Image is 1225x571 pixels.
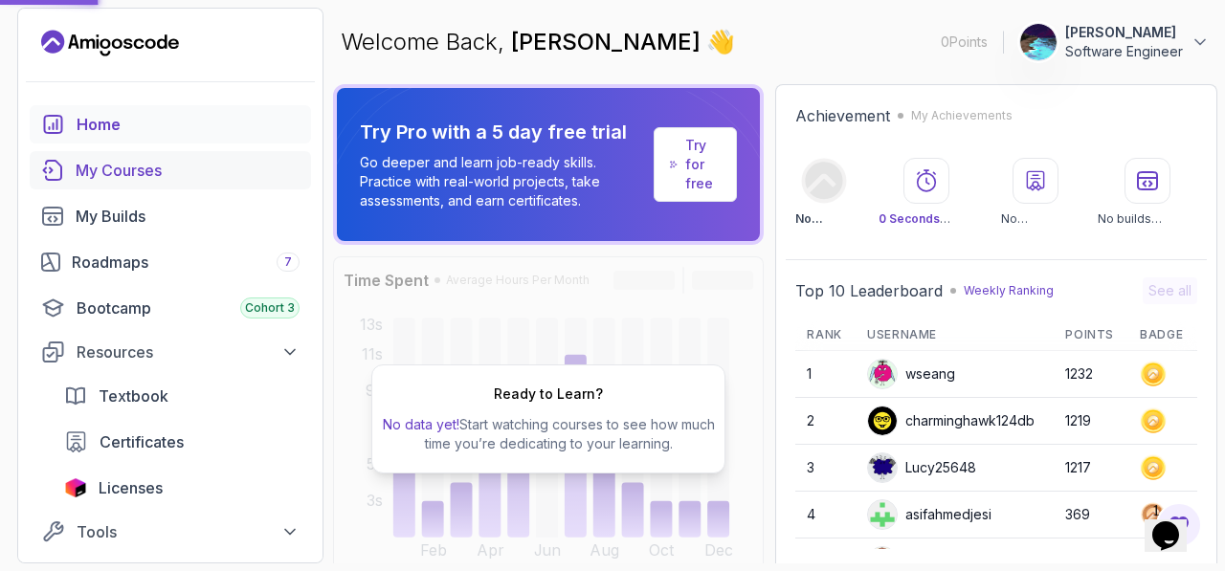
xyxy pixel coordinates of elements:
[867,359,955,389] div: wseang
[1065,23,1183,42] p: [PERSON_NAME]
[795,211,852,227] p: No Badge :(
[30,197,311,235] a: builds
[76,159,300,182] div: My Courses
[1054,492,1128,538] td: 369
[99,476,163,499] span: Licenses
[941,33,988,52] p: 0 Points
[380,415,717,453] p: Start watching courses to see how much time you’re dedicating to your learning.
[867,499,991,530] div: asifahmedjesi
[795,279,943,302] h2: Top 10 Leaderboard
[1145,494,1206,552] iframe: chat widget
[879,211,950,226] span: 0 Seconds
[1143,277,1197,304] button: See all
[284,254,292,270] span: 7
[1001,211,1071,227] p: No certificates
[795,445,856,492] td: 3
[867,452,976,483] div: Lucy25648
[41,28,179,58] a: Landing page
[795,351,856,398] td: 1
[795,492,856,538] td: 4
[911,108,1013,123] p: My Achievements
[245,300,295,316] span: Cohort 3
[868,406,897,435] img: user profile image
[879,211,974,227] p: Watched
[30,151,311,189] a: courses
[1065,42,1183,61] p: Software Engineer
[30,335,311,369] button: Resources
[964,283,1054,298] p: Weekly Ranking
[795,104,890,127] h2: Achievement
[1128,319,1197,351] th: Badge
[77,113,300,136] div: Home
[72,251,300,274] div: Roadmaps
[360,153,646,210] p: Go deeper and learn job-ready skills. Practice with real-world projects, take assessments, and ea...
[77,520,300,543] div: Tools
[1054,319,1128,351] th: Points
[1054,445,1128,492] td: 1217
[654,127,737,202] a: Try for free
[867,406,1035,436] div: charminghawk124db
[30,515,311,549] button: Tools
[1054,351,1128,398] td: 1232
[53,469,311,507] a: licenses
[1020,24,1057,60] img: user profile image
[795,319,856,351] th: Rank
[77,340,300,363] div: Resources
[383,416,459,432] span: No data yet!
[53,423,311,461] a: certificates
[30,243,311,281] a: roadmaps
[1054,398,1128,445] td: 1219
[99,384,168,407] span: Textbook
[360,119,646,145] p: Try Pro with a 5 day free trial
[53,377,311,415] a: textbook
[685,136,721,193] a: Try for free
[30,105,311,143] a: home
[341,27,735,57] p: Welcome Back,
[76,205,300,228] div: My Builds
[856,319,1054,351] th: Username
[511,28,706,55] span: [PERSON_NAME]
[77,296,300,319] div: Bootcamp
[1019,23,1210,61] button: user profile image[PERSON_NAME]Software Engineer
[30,289,311,327] a: bootcamp
[100,430,184,453] span: Certificates
[1098,211,1197,227] p: No builds completed
[494,384,603,404] h2: Ready to Learn?
[868,500,897,529] img: user profile image
[795,398,856,445] td: 2
[868,453,897,482] img: default monster avatar
[868,360,897,388] img: default monster avatar
[64,478,87,497] img: jetbrains icon
[705,26,736,58] span: 👋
